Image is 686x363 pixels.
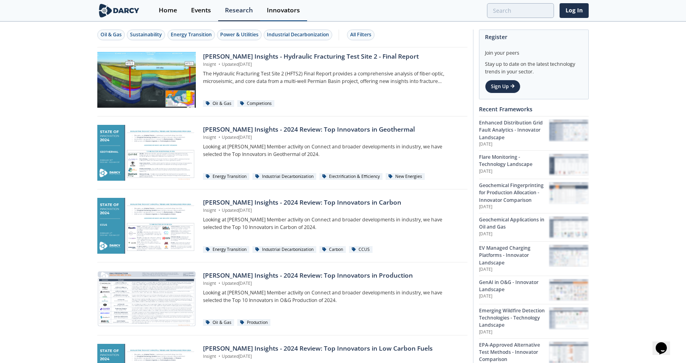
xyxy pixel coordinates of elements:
div: Oil & Gas [203,100,235,107]
a: Emerging Wildfire Detection Technologies - Technology Landscape [DATE] Emerging Wildfire Detectio... [479,304,589,338]
button: Energy Transition [168,30,215,40]
div: Events [191,7,211,14]
div: Energy Transition [203,173,250,180]
div: Enhanced Distribution Grid Fault Analytics - Innovator Landscape [479,119,549,141]
div: Electrification & Efficiency [319,173,383,180]
div: CCUS [349,246,373,253]
div: New Energies [386,173,425,180]
div: Sustainability [130,31,162,38]
div: Geochemical Fingerprinting for Production Allocation - Innovator Comparison [479,182,549,204]
a: Geochemical Fingerprinting for Production Allocation - Innovator Comparison [DATE] Geochemical Fi... [479,179,589,213]
div: Recent Frameworks [479,102,589,116]
div: Innovators [267,7,300,14]
div: Oil & Gas [203,319,235,326]
div: GenAI in O&G - Innovator Landscape [479,279,549,294]
a: GenAI in O&G - Innovator Landscape [DATE] GenAI in O&G - Innovator Landscape preview [479,276,589,304]
a: Sign Up [485,80,520,93]
input: Advanced Search [487,3,554,18]
p: Insight Updated [DATE] [203,134,462,141]
button: Power & Utilities [217,30,262,40]
span: • [217,61,222,67]
img: logo-wide.svg [97,4,141,18]
p: Insight Updated [DATE] [203,61,462,68]
div: Production [237,319,271,326]
p: The Hydraulic Fracturing Test Site 2 (HFTS2) Final Report provides a comprehensive analysis of fi... [203,70,462,85]
p: Insight Updated [DATE] [203,280,462,287]
div: Industrial Decarbonization [252,173,317,180]
p: Insight Updated [DATE] [203,207,462,214]
div: Join your peers [485,44,583,57]
div: All Filters [350,31,371,38]
span: • [217,207,222,213]
a: Log In [560,3,589,18]
div: Energy Transition [203,246,250,253]
div: [PERSON_NAME] Insights - 2024 Review: Top Innovators in Geothermal [203,125,462,134]
div: Emerging Wildfire Detection Technologies - Technology Landscape [479,307,549,329]
div: Register [485,30,583,44]
div: [PERSON_NAME] Insights - Hydraulic Fracturing Test Site 2 - Final Report [203,52,462,61]
a: Geochemical Applications in Oil and Gas [DATE] Geochemical Applications in Oil and Gas preview [479,213,589,241]
div: Stay up to date on the latest technology trends in your sector. [485,57,583,75]
div: Industrial Decarbonization [267,31,329,38]
div: Flare Monitoring - Technology Landscape [479,154,549,168]
iframe: chat widget [652,331,678,355]
p: [DATE] [479,141,549,148]
a: EV Managed Charging Platforms - Innovator Landscape [DATE] EV Managed Charging Platforms - Innova... [479,241,589,276]
a: Darcy Insights - 2024 Review: Top Innovators in Production preview [PERSON_NAME] Insights - 2024 ... [97,271,467,327]
div: Oil & Gas [101,31,122,38]
a: Darcy Insights - 2024 Review: Top Innovators in Geothermal preview [PERSON_NAME] Insights - 2024 ... [97,125,467,181]
button: Sustainability [127,30,165,40]
div: [PERSON_NAME] Insights - 2024 Review: Top Innovators in Carbon [203,198,462,207]
div: Power & Utilities [220,31,258,38]
div: Energy Transition [171,31,212,38]
span: • [217,353,222,359]
div: EV Managed Charging Platforms - Innovator Landscape [479,245,549,266]
div: [PERSON_NAME] Insights - 2024 Review: Top Innovators in Production [203,271,462,280]
p: [DATE] [479,168,549,175]
p: [DATE] [479,329,549,335]
div: Industrial Decarbonization [252,246,317,253]
div: Completions [237,100,275,107]
div: Home [159,7,177,14]
span: • [217,280,222,286]
p: [DATE] [479,231,549,237]
p: [DATE] [479,204,549,210]
div: Geochemical Applications in Oil and Gas [479,216,549,231]
div: [PERSON_NAME] Insights - 2024 Review: Top Innovators in Low Carbon Fuels [203,344,462,353]
p: [DATE] [479,293,549,300]
a: Enhanced Distribution Grid Fault Analytics - Innovator Landscape [DATE] Enhanced Distribution Gri... [479,116,589,150]
p: Looking at [PERSON_NAME] Member activity on Connect and broader developments in industry, we have... [203,289,462,304]
span: • [217,134,222,140]
p: Looking at [PERSON_NAME] Member activity on Connect and broader developments in industry, we have... [203,143,462,158]
a: Flare Monitoring - Technology Landscape [DATE] Flare Monitoring - Technology Landscape preview [479,150,589,179]
a: Darcy Insights - 2024 Review: Top Innovators in Carbon preview [PERSON_NAME] Insights - 2024 Revi... [97,198,467,254]
button: Industrial Decarbonization [264,30,332,40]
a: Darcy Insights - Hydraulic Fracturing Test Site 2 - Final Report preview [PERSON_NAME] Insights -... [97,52,467,108]
p: Insight Updated [DATE] [203,353,462,360]
div: Research [225,7,253,14]
p: [DATE] [479,266,549,273]
div: Carbon [319,246,346,253]
p: Looking at [PERSON_NAME] Member activity on Connect and broader developments in industry, we have... [203,216,462,231]
button: All Filters [347,30,375,40]
button: Oil & Gas [97,30,125,40]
